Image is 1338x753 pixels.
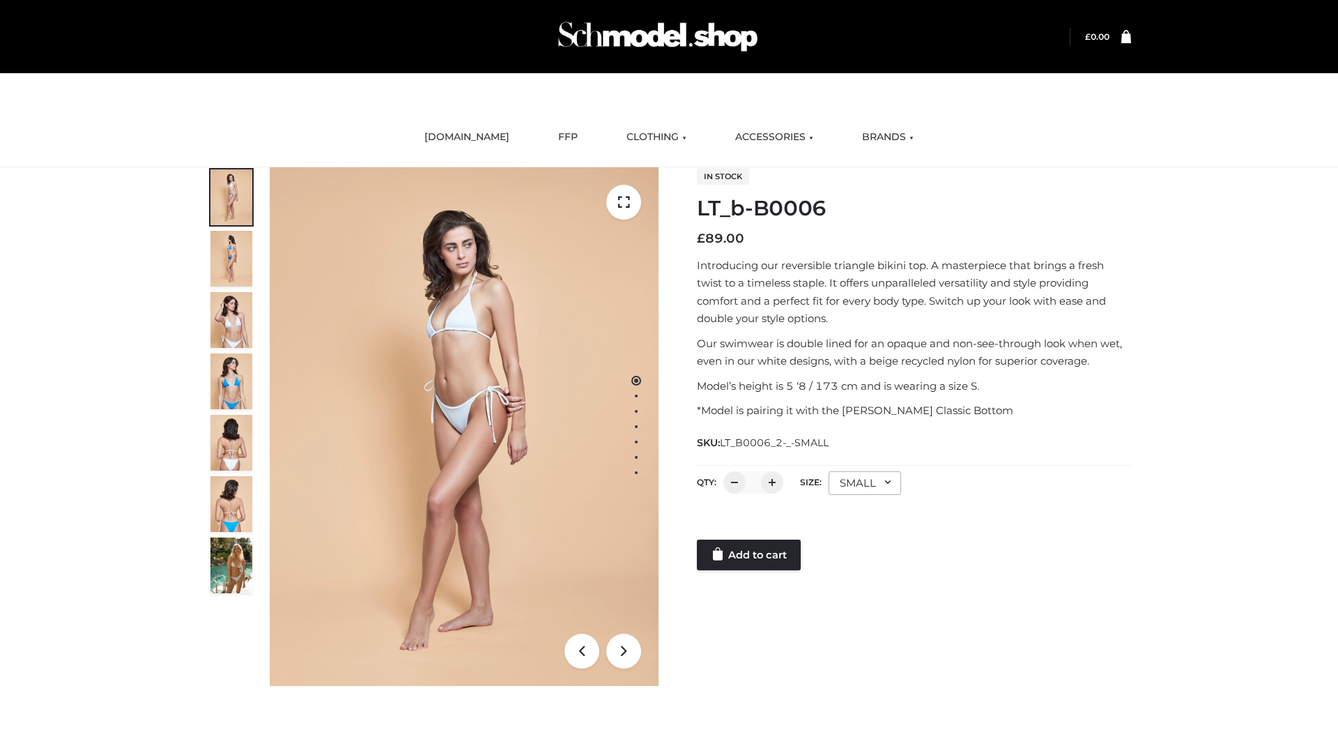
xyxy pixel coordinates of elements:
[725,122,824,153] a: ACCESSORIES
[210,415,252,471] img: ArielClassicBikiniTop_CloudNine_AzureSky_OW114ECO_7-scaled.jpg
[210,292,252,348] img: ArielClassicBikiniTop_CloudNine_AzureSky_OW114ECO_3-scaled.jpg
[616,122,697,153] a: CLOTHING
[852,122,924,153] a: BRANDS
[697,231,705,246] span: £
[1085,31,1109,42] bdi: 0.00
[210,169,252,225] img: ArielClassicBikiniTop_CloudNine_AzureSky_OW114ECO_1-scaled.jpg
[720,436,829,449] span: LT_B0006_2-_-SMALL
[829,471,901,495] div: SMALL
[210,353,252,409] img: ArielClassicBikiniTop_CloudNine_AzureSky_OW114ECO_4-scaled.jpg
[697,168,749,185] span: In stock
[697,434,830,451] span: SKU:
[697,196,1131,221] h1: LT_b-B0006
[210,231,252,287] img: ArielClassicBikiniTop_CloudNine_AzureSky_OW114ECO_2-scaled.jpg
[210,538,252,593] img: Arieltop_CloudNine_AzureSky2.jpg
[548,122,588,153] a: FFP
[697,377,1131,395] p: Model’s height is 5 ‘8 / 173 cm and is wearing a size S.
[270,167,659,686] img: ArielClassicBikiniTop_CloudNine_AzureSky_OW114ECO_1
[414,122,520,153] a: [DOMAIN_NAME]
[553,9,762,64] img: Schmodel Admin 964
[210,476,252,532] img: ArielClassicBikiniTop_CloudNine_AzureSky_OW114ECO_8-scaled.jpg
[697,477,716,487] label: QTY:
[697,257,1131,328] p: Introducing our reversible triangle bikini top. A masterpiece that brings a fresh twist to a time...
[800,477,822,487] label: Size:
[697,540,801,570] a: Add to cart
[697,402,1131,420] p: *Model is pairing it with the [PERSON_NAME] Classic Bottom
[1085,31,1091,42] span: £
[697,231,744,246] bdi: 89.00
[1085,31,1109,42] a: £0.00
[697,335,1131,370] p: Our swimwear is double lined for an opaque and non-see-through look when wet, even in our white d...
